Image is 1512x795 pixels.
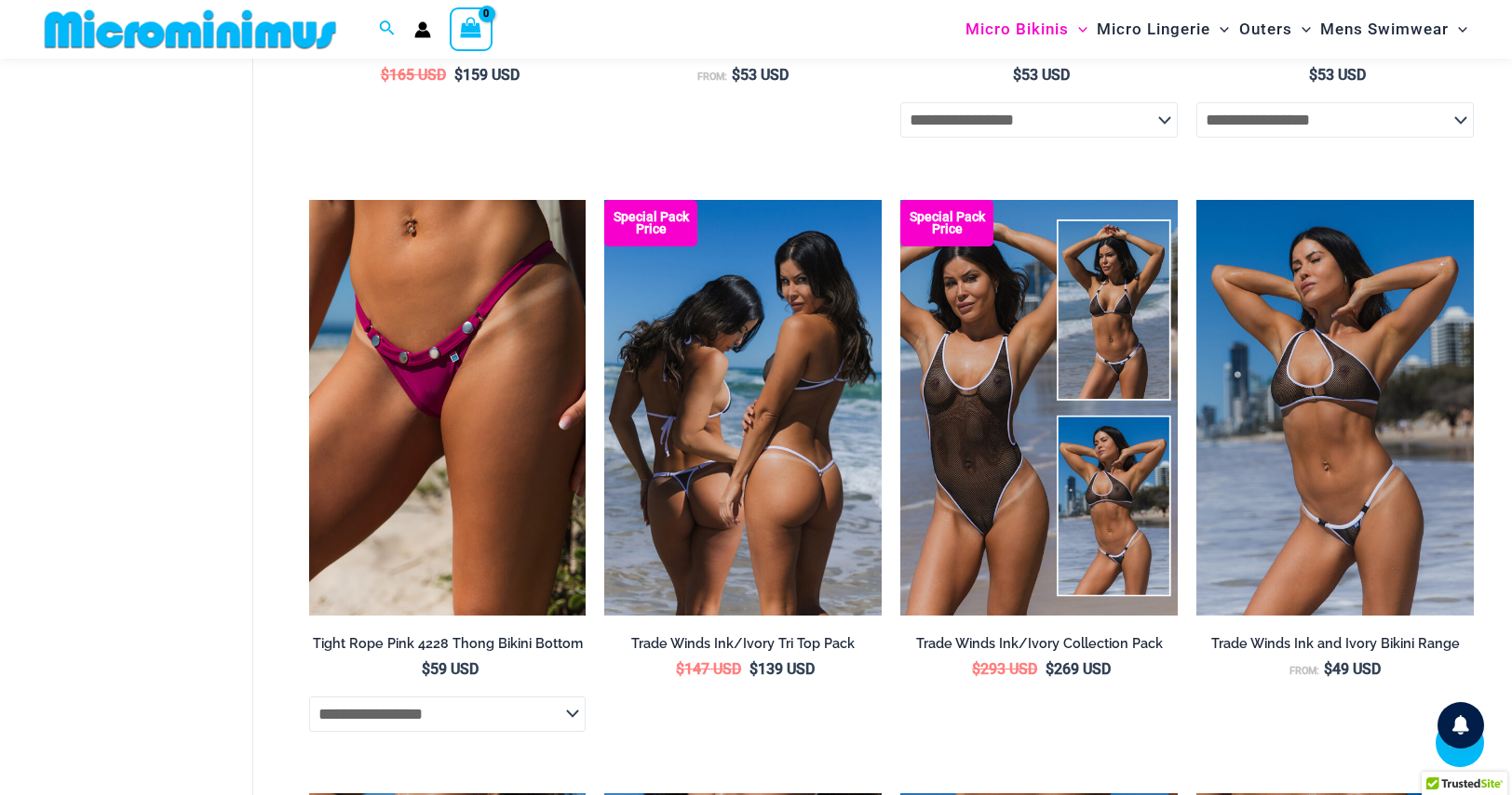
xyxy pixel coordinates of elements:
[749,660,758,678] span: $
[422,660,479,678] bdi: 59 USD
[454,66,463,84] span: $
[1324,660,1381,678] bdi: 49 USD
[450,7,493,50] a: View Shopping Cart, empty
[965,6,1069,53] span: Micro Bikinis
[1069,6,1087,53] span: Menu Toggle
[379,18,396,41] a: Search icon link
[309,635,587,653] h2: Tight Rope Pink 4228 Thong Bikini Bottom
[732,66,789,84] bdi: 53 USD
[1196,635,1474,659] a: Trade Winds Ink and Ivory Bikini Range
[961,6,1092,53] a: Micro BikinisMenu ToggleMenu Toggle
[1210,6,1229,53] span: Menu Toggle
[1324,660,1332,678] span: $
[1092,6,1234,53] a: Micro LingerieMenu ToggleMenu Toggle
[1309,66,1317,84] span: $
[604,635,882,653] h2: Trade Winds Ink/Ivory Tri Top Pack
[1046,660,1111,678] bdi: 269 USD
[900,211,993,235] b: Special Pack Price
[604,200,882,616] a: Top Bum Pack Top Bum Pack bTop Bum Pack b
[1239,6,1292,53] span: Outers
[1196,200,1474,616] a: Tradewinds Ink and Ivory 384 Halter 453 Micro 02Tradewinds Ink and Ivory 384 Halter 453 Micro 01T...
[900,635,1178,653] h2: Trade Winds Ink/Ivory Collection Pack
[309,200,587,616] img: Tight Rope Pink 4228 Thong 01
[1013,66,1070,84] bdi: 53 USD
[1292,6,1311,53] span: Menu Toggle
[381,66,446,84] bdi: 165 USD
[604,211,697,235] b: Special Pack Price
[676,660,684,678] span: $
[37,8,344,50] img: MM SHOP LOGO FLAT
[732,66,740,84] span: $
[381,66,389,84] span: $
[1449,6,1467,53] span: Menu Toggle
[1013,66,1021,84] span: $
[309,635,587,659] a: Tight Rope Pink 4228 Thong Bikini Bottom
[1320,6,1449,53] span: Mens Swimwear
[1316,6,1472,53] a: Mens SwimwearMenu ToggleMenu Toggle
[1196,635,1474,653] h2: Trade Winds Ink and Ivory Bikini Range
[958,3,1475,56] nav: Site Navigation
[972,660,980,678] span: $
[422,660,430,678] span: $
[1289,665,1319,677] span: From:
[454,66,520,84] bdi: 159 USD
[309,200,587,616] a: Tight Rope Pink 4228 Thong 01Tight Rope Pink 4228 Thong 02Tight Rope Pink 4228 Thong 02
[1097,6,1210,53] span: Micro Lingerie
[1309,66,1366,84] bdi: 53 USD
[1046,660,1054,678] span: $
[1235,6,1316,53] a: OutersMenu ToggleMenu Toggle
[749,660,815,678] bdi: 139 USD
[900,200,1178,616] a: Collection Pack Collection Pack b (1)Collection Pack b (1)
[1196,200,1474,616] img: Tradewinds Ink and Ivory 384 Halter 453 Micro 02
[900,200,1178,616] img: Collection Pack
[900,635,1178,659] a: Trade Winds Ink/Ivory Collection Pack
[697,71,727,83] span: From:
[604,635,882,659] a: Trade Winds Ink/Ivory Tri Top Pack
[414,21,431,38] a: Account icon link
[676,660,741,678] bdi: 147 USD
[604,200,882,616] img: Top Bum Pack b
[972,660,1037,678] bdi: 293 USD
